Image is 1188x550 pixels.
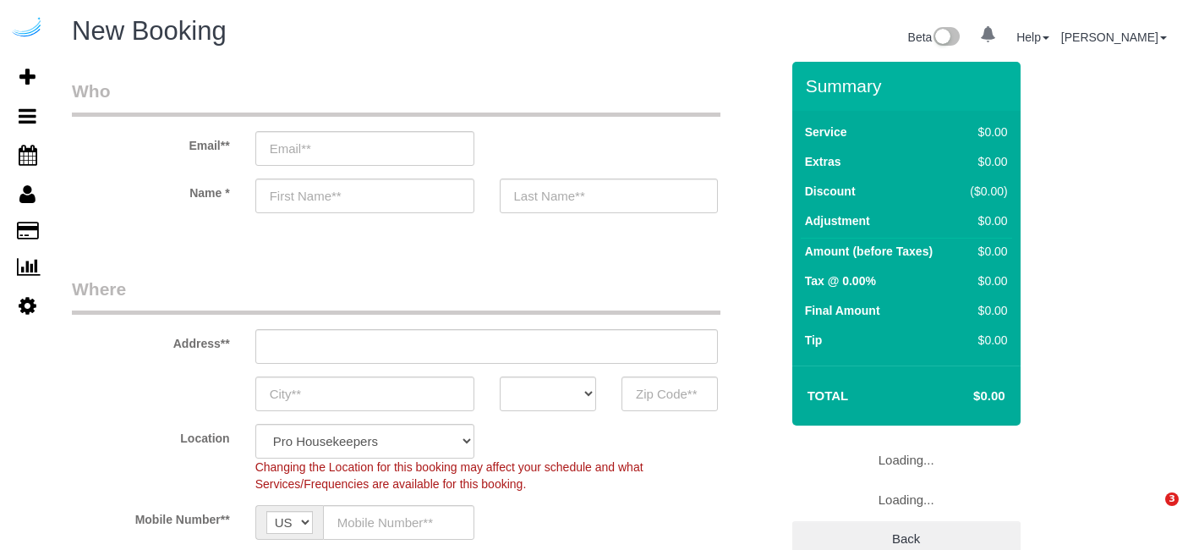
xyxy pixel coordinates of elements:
[255,179,474,213] input: First Name**
[963,183,1008,200] div: ($0.00)
[323,505,474,540] input: Mobile Number**
[963,332,1008,349] div: $0.00
[500,179,719,213] input: Last Name**
[808,388,849,403] strong: Total
[72,277,720,315] legend: Where
[963,243,1008,260] div: $0.00
[1016,30,1049,44] a: Help
[805,302,880,319] label: Final Amount
[1165,492,1179,506] span: 3
[922,389,1005,404] h4: $0.00
[932,27,960,49] img: New interface
[963,302,1008,319] div: $0.00
[255,460,643,491] span: Changing the Location for this booking may affect your schedule and what Services/Frequencies are...
[805,124,847,140] label: Service
[59,179,243,201] label: Name *
[10,17,44,41] img: Automaid Logo
[963,212,1008,229] div: $0.00
[805,212,870,229] label: Adjustment
[805,332,823,349] label: Tip
[621,377,718,411] input: Zip Code**
[963,272,1008,289] div: $0.00
[72,16,227,46] span: New Booking
[72,79,720,117] legend: Who
[963,153,1008,170] div: $0.00
[806,76,1012,96] h3: Summary
[1131,492,1171,533] iframe: Intercom live chat
[59,424,243,447] label: Location
[805,183,856,200] label: Discount
[59,505,243,528] label: Mobile Number**
[963,124,1008,140] div: $0.00
[805,243,933,260] label: Amount (before Taxes)
[805,153,841,170] label: Extras
[908,30,961,44] a: Beta
[1061,30,1167,44] a: [PERSON_NAME]
[805,272,876,289] label: Tax @ 0.00%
